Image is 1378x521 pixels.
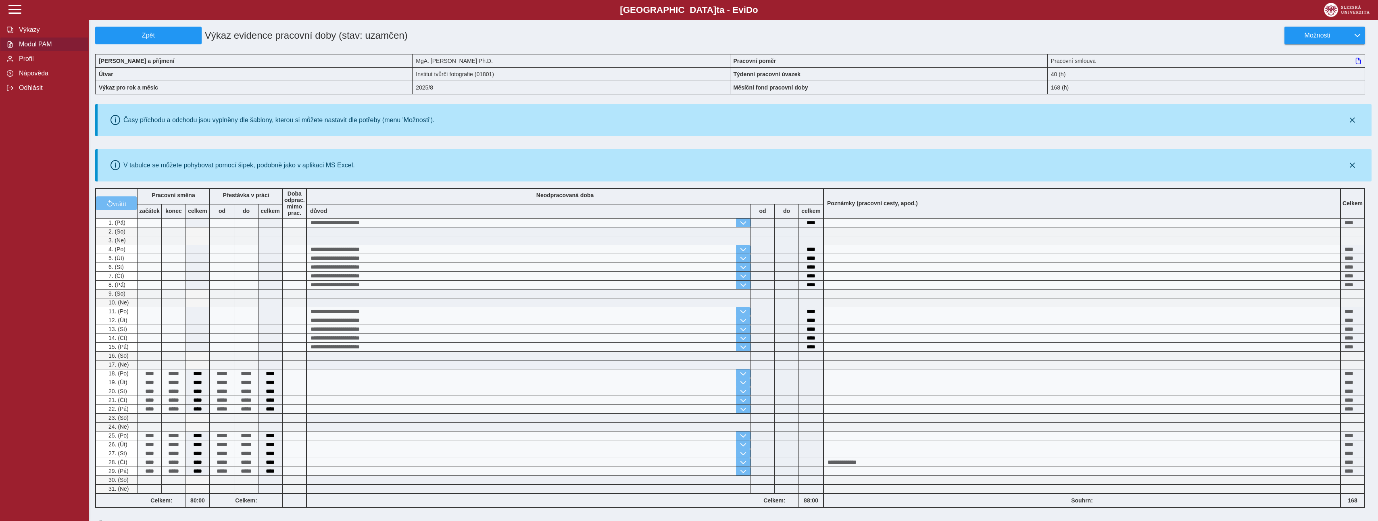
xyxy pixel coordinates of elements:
span: 31. (Ne) [107,486,129,492]
b: Celkem [1343,200,1363,206]
b: Doba odprac. mimo prac. [284,190,305,216]
b: Pracovní poměr [734,58,776,64]
span: 14. (Čt) [107,335,127,341]
span: 12. (Út) [107,317,127,323]
div: MgA. [PERSON_NAME] Ph.D. [413,54,730,67]
span: 29. (Pá) [107,468,129,474]
span: o [753,5,758,15]
span: Možnosti [1291,32,1343,39]
div: Časy příchodu a odchodu jsou vyplněny dle šablony, kterou si můžete nastavit dle potřeby (menu 'M... [123,117,435,124]
b: celkem [259,208,282,214]
b: [GEOGRAPHIC_DATA] a - Evi [24,5,1354,15]
span: 27. (St) [107,450,127,456]
b: Přestávka v práci [223,192,269,198]
span: 1. (Pá) [107,219,125,226]
span: 7. (Čt) [107,273,124,279]
span: 30. (So) [107,477,129,483]
b: Celkem: [210,497,282,504]
b: Pracovní směna [152,192,195,198]
span: Modul PAM [17,41,82,48]
div: 168 (h) [1048,81,1365,94]
button: vrátit [96,196,137,210]
b: Týdenní pracovní úvazek [734,71,801,77]
div: 40 (h) [1048,67,1365,81]
b: 168 [1341,497,1364,504]
span: Zpět [99,32,198,39]
div: 2025/8 [413,81,730,94]
span: 19. (Út) [107,379,127,386]
span: 18. (Po) [107,370,129,377]
span: t [716,5,719,15]
span: 4. (Po) [107,246,125,252]
span: 2. (So) [107,228,125,235]
span: 5. (Út) [107,255,124,261]
span: 8. (Pá) [107,281,125,288]
b: Souhrn: [1071,497,1093,504]
b: Neodpracovaná doba [536,192,594,198]
b: 88:00 [799,497,823,504]
span: 25. (Po) [107,432,129,439]
b: začátek [138,208,161,214]
span: 26. (Út) [107,441,127,448]
div: Pracovní smlouva [1048,54,1365,67]
span: 28. (Čt) [107,459,127,465]
b: do [775,208,798,214]
span: 13. (St) [107,326,127,332]
span: vrátit [113,200,127,206]
span: 24. (Ne) [107,423,129,430]
span: Nápověda [17,70,82,77]
span: 15. (Pá) [107,344,129,350]
b: Celkem: [138,497,186,504]
b: celkem [186,208,209,214]
b: Útvar [99,71,113,77]
b: Měsíční fond pracovní doby [734,84,808,91]
b: konec [162,208,186,214]
b: Výkaz pro rok a měsíc [99,84,158,91]
span: Odhlásit [17,84,82,92]
span: 16. (So) [107,352,129,359]
h1: Výkaz evidence pracovní doby (stav: uzamčen) [202,27,627,44]
b: Poznámky (pracovní cesty, apod.) [824,200,921,206]
span: D [746,5,753,15]
b: Celkem: [750,497,798,504]
div: V tabulce se můžete pohybovat pomocí šipek, podobně jako v aplikaci MS Excel. [123,162,355,169]
span: 23. (So) [107,415,129,421]
b: do [234,208,258,214]
span: 21. (Čt) [107,397,127,403]
b: důvod [310,208,327,214]
span: 22. (Pá) [107,406,129,412]
b: celkem [799,208,823,214]
span: 9. (So) [107,290,125,297]
span: Výkazy [17,26,82,33]
b: od [210,208,234,214]
span: 20. (St) [107,388,127,394]
span: 3. (Ne) [107,237,126,244]
img: logo_web_su.png [1324,3,1370,17]
span: 10. (Ne) [107,299,129,306]
b: 80:00 [186,497,209,504]
button: Možnosti [1284,27,1350,44]
span: Profil [17,55,82,63]
div: Institut tvůrčí fotografie (01801) [413,67,730,81]
b: [PERSON_NAME] a příjmení [99,58,174,64]
span: 6. (St) [107,264,124,270]
button: Zpět [95,27,202,44]
b: od [751,208,774,214]
span: 11. (Po) [107,308,129,315]
span: 17. (Ne) [107,361,129,368]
